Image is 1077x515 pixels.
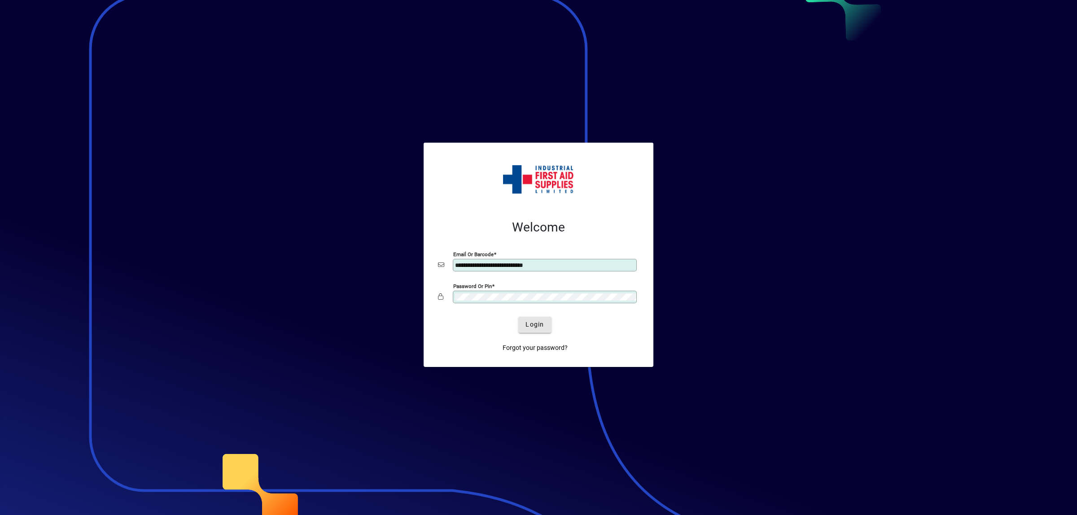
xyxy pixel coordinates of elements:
button: Login [518,317,551,333]
span: Forgot your password? [503,343,568,353]
mat-label: Email or Barcode [453,251,494,257]
span: Login [525,320,544,329]
h2: Welcome [438,220,639,235]
a: Forgot your password? [499,340,571,356]
mat-label: Password or Pin [453,283,492,289]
